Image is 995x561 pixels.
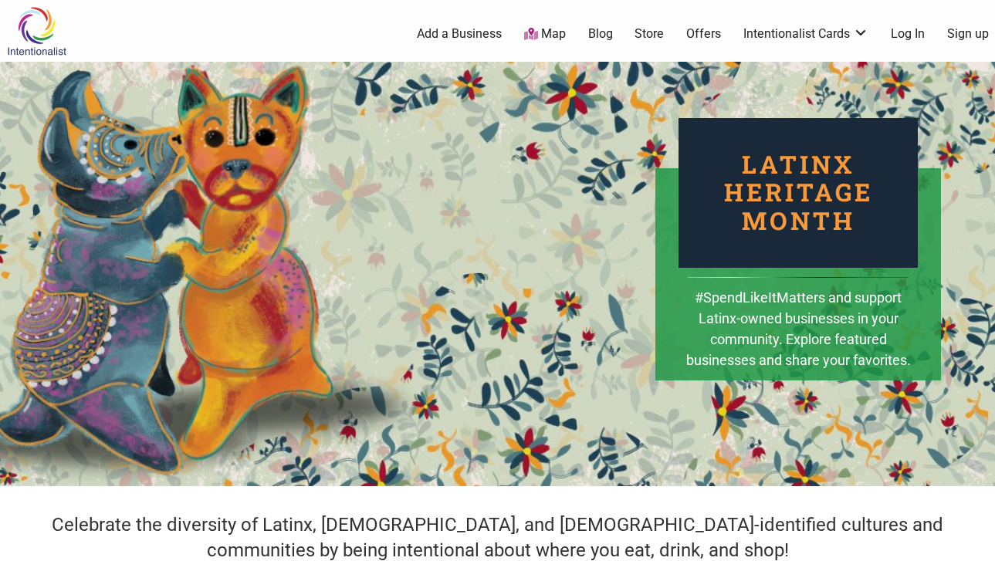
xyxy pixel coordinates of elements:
a: Blog [588,25,613,42]
a: Intentionalist Cards [743,25,868,42]
a: Offers [686,25,721,42]
a: Sign up [947,25,989,42]
a: Log In [891,25,925,42]
div: Latinx Heritage Month [679,118,918,268]
div: #SpendLikeItMatters and support Latinx-owned businesses in your community. Explore featured busin... [685,287,912,393]
a: Map [524,25,566,43]
a: Add a Business [417,25,502,42]
a: Store [635,25,664,42]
